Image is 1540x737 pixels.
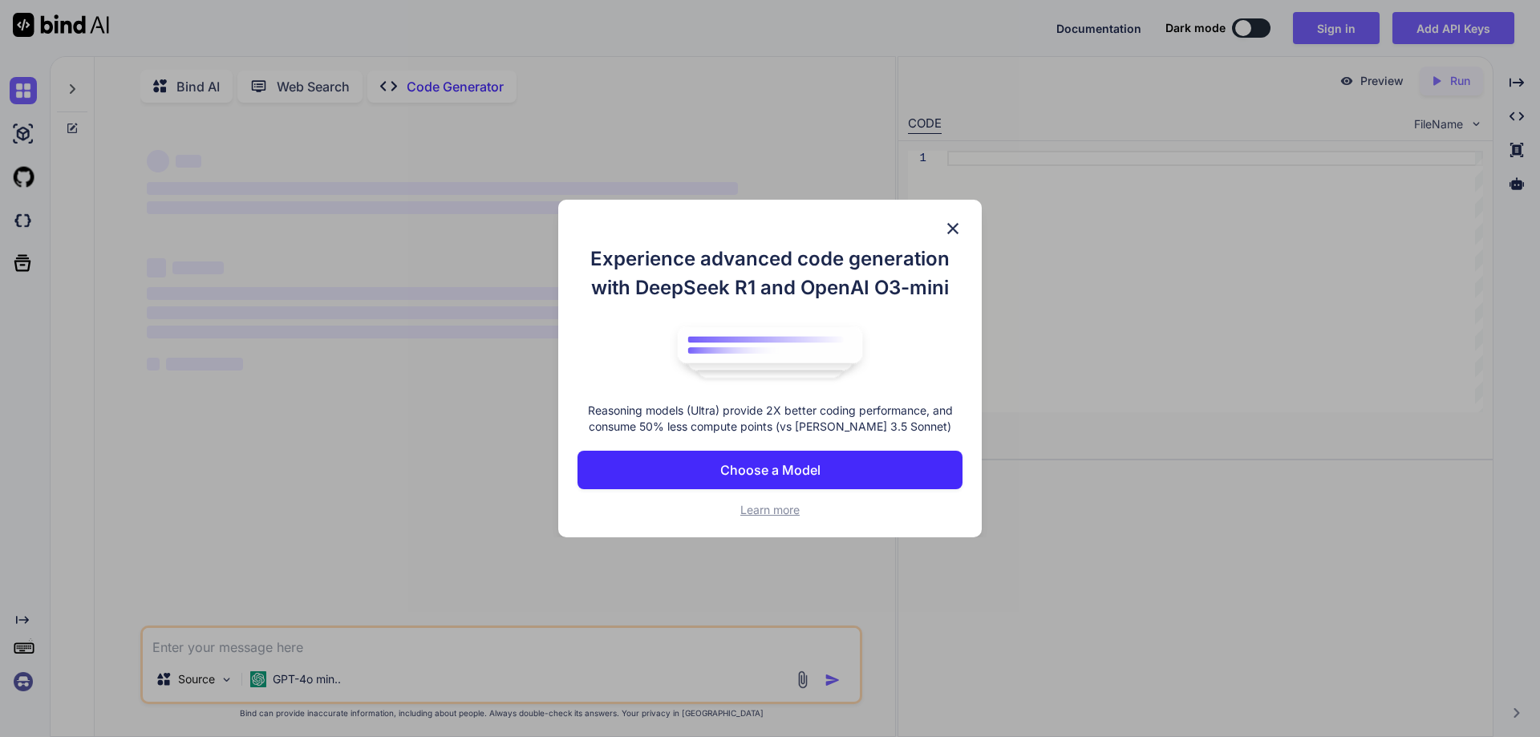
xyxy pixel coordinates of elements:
span: Learn more [740,503,800,516]
p: Choose a Model [720,460,821,480]
p: Reasoning models (Ultra) provide 2X better coding performance, and consume 50% less compute point... [577,403,962,435]
h1: Experience advanced code generation with DeepSeek R1 and OpenAI O3-mini [577,245,962,302]
button: Choose a Model [577,451,962,489]
img: bind logo [666,318,874,387]
img: close [943,219,962,238]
